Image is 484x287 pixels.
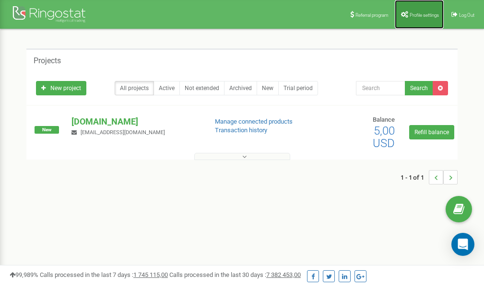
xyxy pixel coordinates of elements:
[401,161,458,194] nav: ...
[409,125,454,139] a: Refill balance
[179,81,224,95] a: Not extended
[40,271,168,278] span: Calls processed in the last 7 days :
[278,81,318,95] a: Trial period
[215,126,267,134] a: Transaction history
[405,81,433,95] button: Search
[266,271,301,278] u: 7 382 453,00
[257,81,279,95] a: New
[133,271,168,278] u: 1 745 115,00
[36,81,86,95] a: New project
[34,57,61,65] h5: Projects
[215,118,293,125] a: Manage connected products
[10,271,38,278] span: 99,989%
[224,81,257,95] a: Archived
[401,170,429,184] span: 1 - 1 of 1
[410,12,439,18] span: Profile settings
[81,129,165,136] span: [EMAIL_ADDRESS][DOMAIN_NAME]
[169,271,301,278] span: Calls processed in the last 30 days :
[355,12,389,18] span: Referral program
[71,115,199,128] p: [DOMAIN_NAME]
[356,81,405,95] input: Search
[35,126,59,134] span: New
[153,81,180,95] a: Active
[373,116,395,123] span: Balance
[115,81,154,95] a: All projects
[451,233,474,256] div: Open Intercom Messenger
[373,124,395,150] span: 5,00 USD
[459,12,474,18] span: Log Out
